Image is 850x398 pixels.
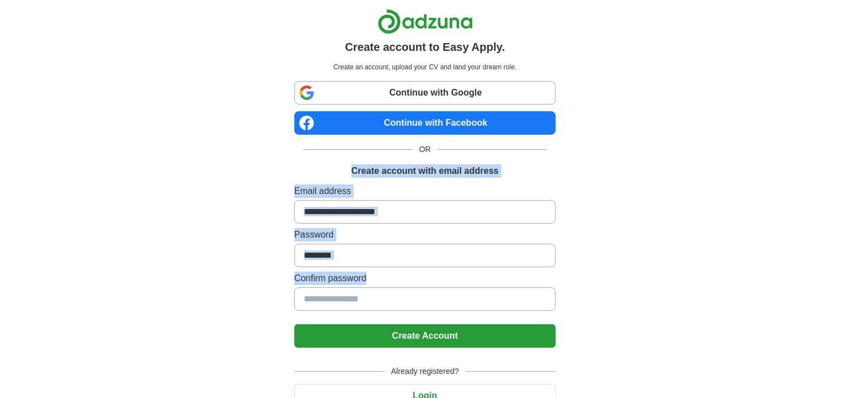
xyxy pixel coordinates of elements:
p: Create an account, upload your CV and land your dream role. [297,62,553,72]
h1: Create account with email address [351,164,499,178]
a: Continue with Facebook [294,111,556,135]
h1: Create account to Easy Apply. [345,39,505,55]
a: Continue with Google [294,81,556,105]
label: Confirm password [294,272,556,285]
img: Adzuna logo [378,9,473,34]
button: Create Account [294,324,556,348]
label: Email address [294,184,556,198]
span: OR [412,144,438,155]
label: Password [294,228,556,241]
span: Already registered? [384,366,466,377]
